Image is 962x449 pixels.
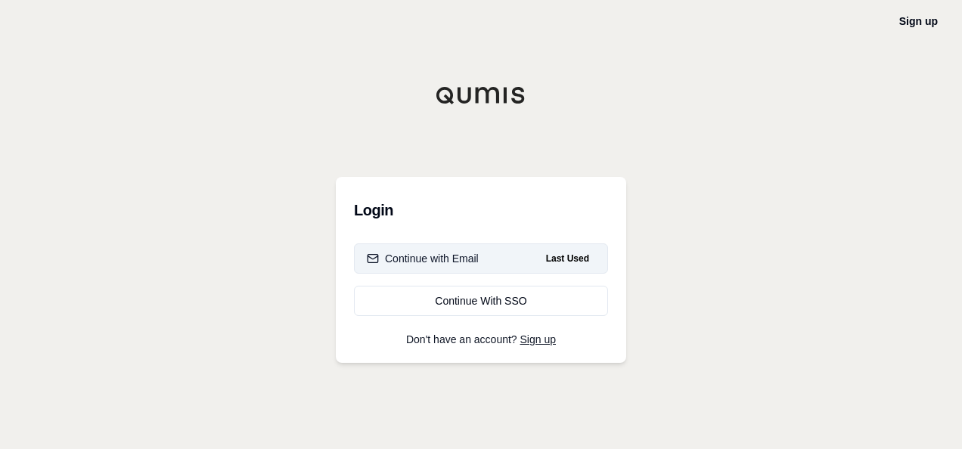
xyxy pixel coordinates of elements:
[354,243,608,274] button: Continue with EmailLast Used
[354,195,608,225] h3: Login
[540,249,595,268] span: Last Used
[367,251,479,266] div: Continue with Email
[367,293,595,308] div: Continue With SSO
[354,334,608,345] p: Don't have an account?
[899,15,938,27] a: Sign up
[436,86,526,104] img: Qumis
[520,333,556,345] a: Sign up
[354,286,608,316] a: Continue With SSO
